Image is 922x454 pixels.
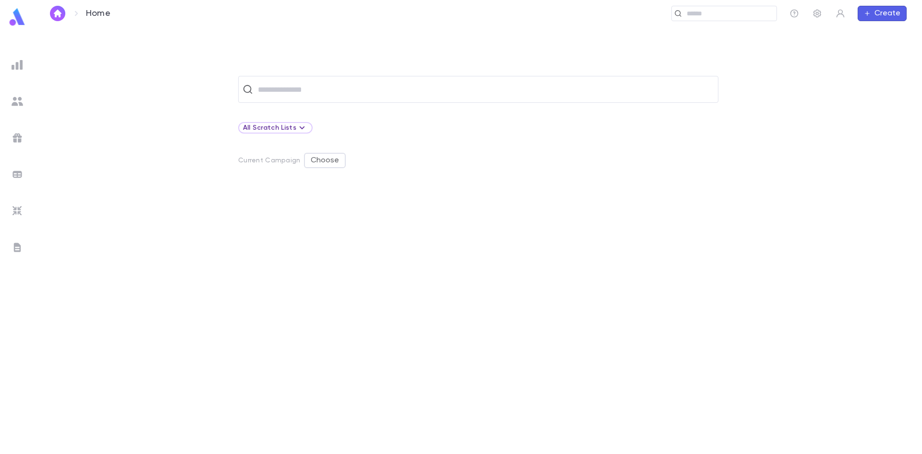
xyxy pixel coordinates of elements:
img: letters_grey.7941b92b52307dd3b8a917253454ce1c.svg [12,242,23,253]
img: logo [8,8,27,26]
button: Choose [304,153,346,168]
img: campaigns_grey.99e729a5f7ee94e3726e6486bddda8f1.svg [12,132,23,144]
img: batches_grey.339ca447c9d9533ef1741baa751efc33.svg [12,169,23,180]
div: All Scratch Lists [238,122,313,134]
button: Create [858,6,907,21]
p: Current Campaign [238,157,300,164]
img: reports_grey.c525e4749d1bce6a11f5fe2a8de1b229.svg [12,59,23,71]
div: All Scratch Lists [243,122,308,134]
img: students_grey.60c7aba0da46da39d6d829b817ac14fc.svg [12,96,23,107]
img: home_white.a664292cf8c1dea59945f0da9f25487c.svg [52,10,63,17]
p: Home [86,8,110,19]
img: imports_grey.530a8a0e642e233f2baf0ef88e8c9fcb.svg [12,205,23,217]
